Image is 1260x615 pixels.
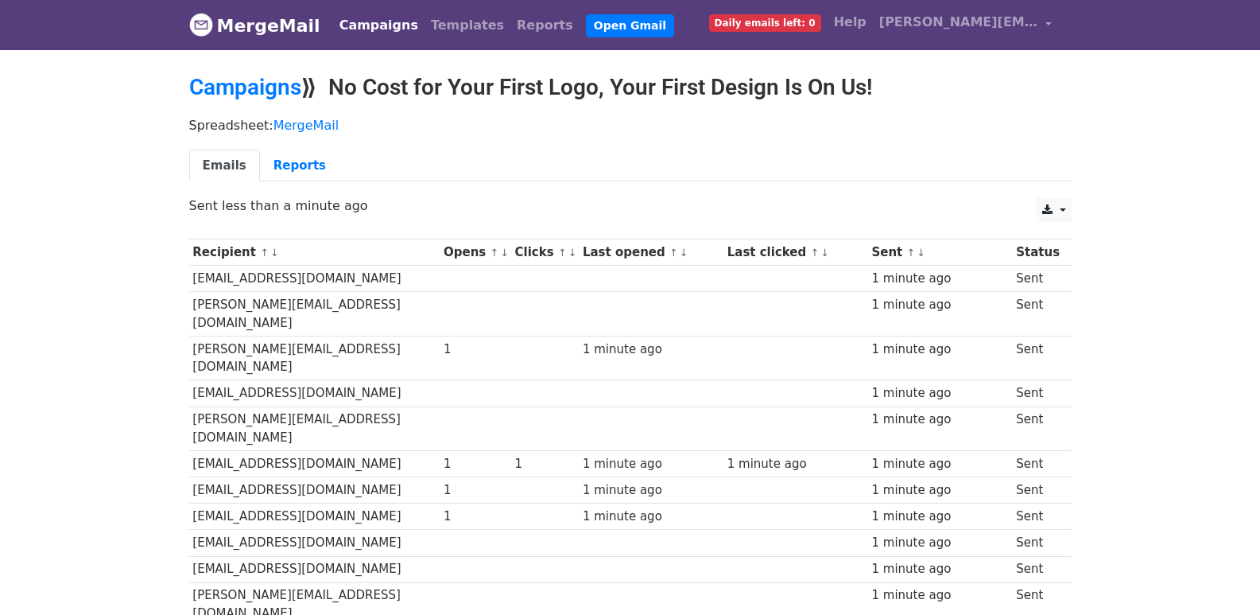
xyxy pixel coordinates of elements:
[917,247,925,259] a: ↓
[583,481,719,500] div: 1 minute ago
[1012,556,1063,582] td: Sent
[440,239,511,266] th: Opens
[1012,266,1063,292] td: Sent
[820,247,829,259] a: ↓
[189,336,440,380] td: [PERSON_NAME][EMAIL_ADDRESS][DOMAIN_NAME]
[583,341,719,359] div: 1 minute ago
[586,14,674,37] a: Open Gmail
[871,341,1008,359] div: 1 minute ago
[871,455,1008,473] div: 1 minute ago
[273,118,339,133] a: MergeMail
[500,247,509,259] a: ↓
[189,74,1072,101] h2: ⟫ No Cost for Your First Logo, Your First Design Is On Us!
[189,556,440,582] td: [EMAIL_ADDRESS][DOMAIN_NAME]
[871,411,1008,429] div: 1 minute ago
[511,239,579,266] th: Clicks
[703,6,828,38] a: Daily emails left: 0
[1012,504,1063,530] td: Sent
[669,247,678,259] a: ↑
[189,74,301,100] a: Campaigns
[709,14,821,32] span: Daily emails left: 0
[444,481,507,500] div: 1
[907,247,916,259] a: ↑
[727,455,864,473] div: 1 minute ago
[425,10,510,41] a: Templates
[1012,336,1063,380] td: Sent
[490,247,499,259] a: ↑
[1012,530,1063,556] td: Sent
[558,247,567,259] a: ↑
[444,455,507,473] div: 1
[189,504,440,530] td: [EMAIL_ADDRESS][DOMAIN_NAME]
[871,270,1008,288] div: 1 minute ago
[568,247,577,259] a: ↓
[871,481,1008,500] div: 1 minute ago
[189,13,213,37] img: MergeMail logo
[871,560,1008,578] div: 1 minute ago
[868,239,1013,266] th: Sent
[515,455,576,473] div: 1
[871,534,1008,552] div: 1 minute ago
[260,150,339,182] a: Reports
[1012,477,1063,504] td: Sent
[189,117,1072,134] p: Spreadsheet:
[510,10,580,41] a: Reports
[1012,407,1063,451] td: Sent
[189,407,440,451] td: [PERSON_NAME][EMAIL_ADDRESS][DOMAIN_NAME]
[871,384,1008,403] div: 1 minute ago
[189,239,440,266] th: Recipient
[189,477,440,504] td: [EMAIL_ADDRESS][DOMAIN_NAME]
[680,247,688,259] a: ↓
[189,197,1072,214] p: Sent less than a minute ago
[723,239,868,266] th: Last clicked
[444,508,507,526] div: 1
[189,292,440,337] td: [PERSON_NAME][EMAIL_ADDRESS][DOMAIN_NAME]
[583,508,719,526] div: 1 minute ago
[189,9,320,42] a: MergeMail
[871,296,1008,314] div: 1 minute ago
[189,380,440,407] td: [EMAIL_ADDRESS][DOMAIN_NAME]
[1012,380,1063,407] td: Sent
[879,13,1038,32] span: [PERSON_NAME][EMAIL_ADDRESS][DOMAIN_NAME]
[828,6,873,38] a: Help
[579,239,723,266] th: Last opened
[583,455,719,473] div: 1 minute ago
[811,247,820,259] a: ↑
[873,6,1059,44] a: [PERSON_NAME][EMAIL_ADDRESS][DOMAIN_NAME]
[1012,451,1063,477] td: Sent
[871,508,1008,526] div: 1 minute ago
[189,266,440,292] td: [EMAIL_ADDRESS][DOMAIN_NAME]
[871,586,1008,605] div: 1 minute ago
[444,341,507,359] div: 1
[189,530,440,556] td: [EMAIL_ADDRESS][DOMAIN_NAME]
[189,451,440,477] td: [EMAIL_ADDRESS][DOMAIN_NAME]
[333,10,425,41] a: Campaigns
[260,247,269,259] a: ↑
[1012,292,1063,337] td: Sent
[270,247,279,259] a: ↓
[1012,239,1063,266] th: Status
[189,150,260,182] a: Emails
